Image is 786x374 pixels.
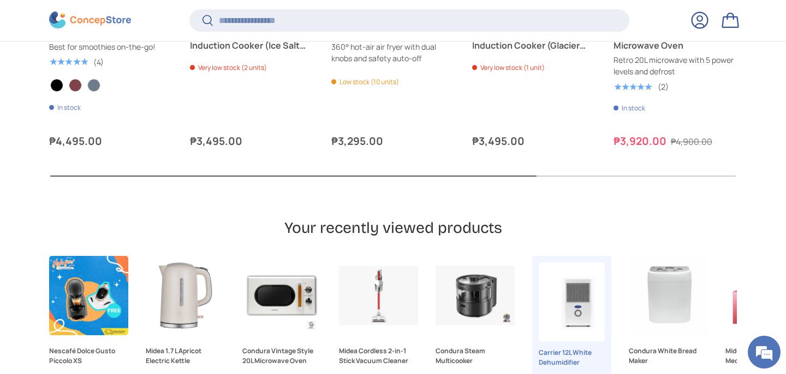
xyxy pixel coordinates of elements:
a: Condura Vintage Style 20L Microwave Oven [242,256,321,335]
a: Nescafé Dolce Gusto Piccolo XS [49,346,128,366]
h2: Your recently viewed products [49,218,737,238]
a: Condura White Bread Maker [629,346,708,366]
a: Midea Cordless 2-in-1 Stick Vacuum Cleaner [339,256,418,335]
a: Carrier 12L White Dehumidifier [539,262,618,342]
a: Condura Vintage Style 20L Microwave Oven [242,346,321,366]
a: Nescafé Dolce Gusto Piccolo XS [49,256,128,335]
a: Condura Steam Multicooker [436,346,515,366]
a: Condura White Bread Maker [629,256,708,335]
a: Midea Cordless 2-in-1 Stick Vacuum Cleaner [339,346,418,366]
a: Carrier 12L White Dehumidifier [539,348,605,367]
a: Condura Steam Multicooker [436,256,515,335]
img: ConcepStore [49,12,131,29]
a: Midea 1.7 L Apricot Electric Kettle [146,346,225,366]
a: Midea 2200W Digital Induction Cooker (Glacier Silver) [472,26,596,52]
a: Condura Vintage Style 20L Microwave Oven [614,26,737,52]
a: Midea 2200W Digital Induction Cooker (Ice Salt Blue) [190,26,313,52]
a: Midea 1.7 L Apricot Electric Kettle [146,256,225,335]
